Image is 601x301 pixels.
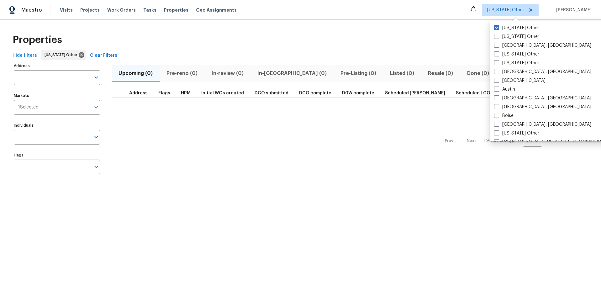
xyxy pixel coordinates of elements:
[425,69,456,78] span: Resale (0)
[494,51,539,57] label: [US_STATE] Other
[196,7,237,13] span: Geo Assignments
[115,69,156,78] span: Upcoming (0)
[494,60,539,66] label: [US_STATE] Other
[45,52,80,58] span: [US_STATE] Other
[10,50,40,61] button: Hide filters
[18,105,39,110] span: 1 Selected
[494,113,514,119] label: Boise
[87,50,120,61] button: Clear Filters
[92,133,101,141] button: Open
[494,130,539,136] label: [US_STATE] Other
[494,121,591,128] label: [GEOGRAPHIC_DATA], [GEOGRAPHIC_DATA]
[13,37,62,43] span: Properties
[143,8,156,12] span: Tasks
[41,50,86,60] div: [US_STATE] Other
[181,91,191,95] span: HPM
[92,73,101,82] button: Open
[494,69,591,75] label: [GEOGRAPHIC_DATA], [GEOGRAPHIC_DATA]
[342,91,374,95] span: D0W complete
[164,7,188,13] span: Properties
[90,52,117,60] span: Clear Filters
[494,34,539,40] label: [US_STATE] Other
[92,162,101,171] button: Open
[439,101,542,181] nav: Pagination Navigation
[494,104,591,110] label: [GEOGRAPHIC_DATA], [GEOGRAPHIC_DATA]
[494,77,546,84] label: [GEOGRAPHIC_DATA]
[254,69,330,78] span: In-[GEOGRAPHIC_DATA] (0)
[158,91,170,95] span: Flags
[494,42,591,49] label: [GEOGRAPHIC_DATA], [GEOGRAPHIC_DATA]
[208,69,246,78] span: In-review (0)
[163,69,201,78] span: Pre-reno (0)
[484,138,515,144] p: Items Per Page
[456,91,490,95] span: Scheduled LCO
[13,52,37,60] span: Hide filters
[14,124,100,127] label: Individuals
[387,69,417,78] span: Listed (0)
[14,64,100,68] label: Address
[299,91,331,95] span: DCO complete
[494,86,515,92] label: Austin
[14,153,100,157] label: Flags
[14,94,100,98] label: Markets
[92,103,101,112] button: Open
[129,91,148,95] span: Address
[494,25,539,31] label: [US_STATE] Other
[487,7,524,13] span: [US_STATE] Other
[554,7,592,13] span: [PERSON_NAME]
[60,7,73,13] span: Visits
[255,91,288,95] span: DCO submitted
[464,69,492,78] span: Done (0)
[337,69,379,78] span: Pre-Listing (0)
[107,7,136,13] span: Work Orders
[385,91,445,95] span: Scheduled [PERSON_NAME]
[494,95,591,101] label: [GEOGRAPHIC_DATA], [GEOGRAPHIC_DATA]
[21,7,42,13] span: Maestro
[201,91,244,95] span: Initial WOs created
[80,7,100,13] span: Projects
